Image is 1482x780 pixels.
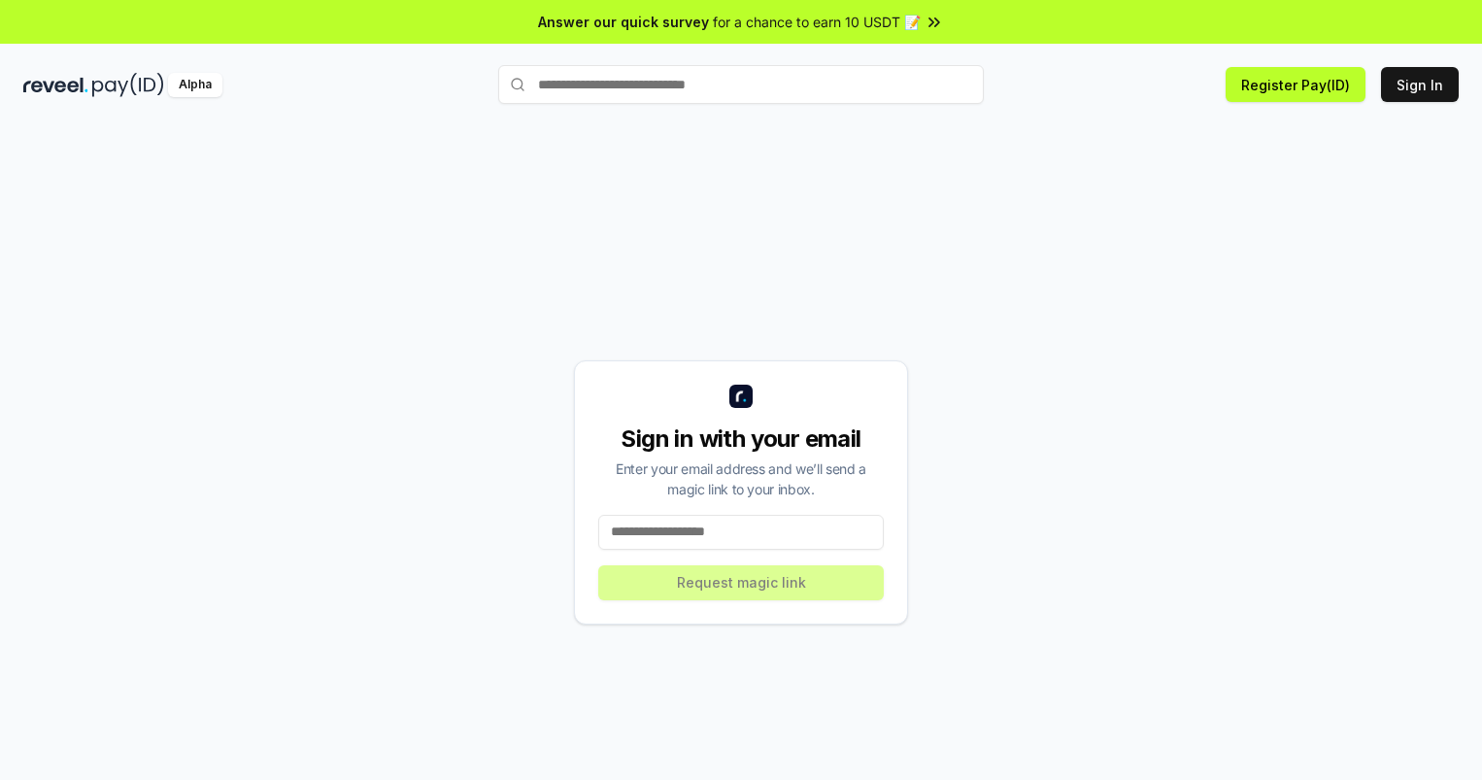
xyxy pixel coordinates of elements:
div: Enter your email address and we’ll send a magic link to your inbox. [598,458,884,499]
div: Sign in with your email [598,424,884,455]
img: pay_id [92,73,164,97]
span: Answer our quick survey [538,12,709,32]
img: logo_small [729,385,753,408]
button: Sign In [1381,67,1459,102]
span: for a chance to earn 10 USDT 📝 [713,12,921,32]
div: Alpha [168,73,222,97]
img: reveel_dark [23,73,88,97]
button: Register Pay(ID) [1226,67,1365,102]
